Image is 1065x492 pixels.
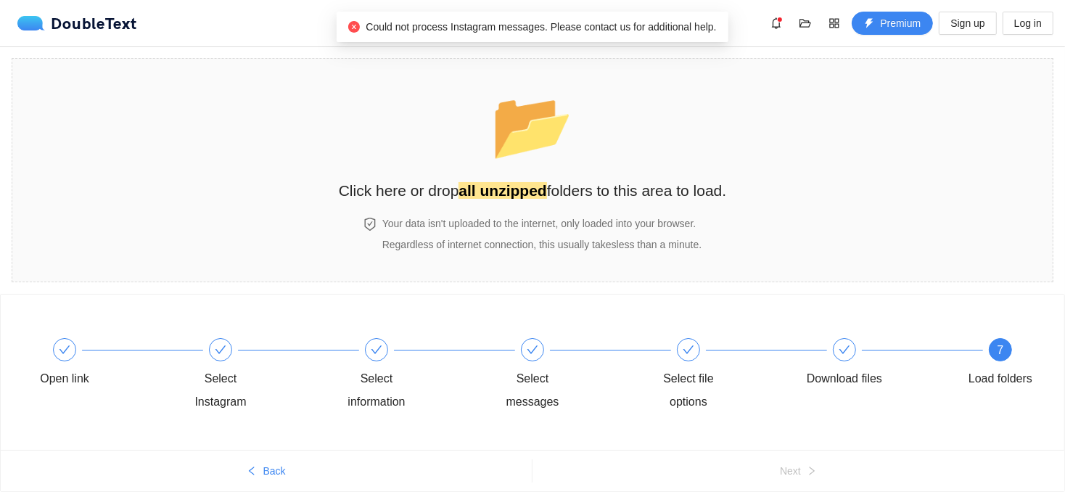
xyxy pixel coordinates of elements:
[178,367,263,414] div: Select Instagram
[527,344,538,356] span: check
[1014,15,1042,31] span: Log in
[683,344,694,356] span: check
[1003,12,1053,35] button: Log in
[880,15,921,31] span: Premium
[490,338,646,414] div: Select messages
[339,179,727,202] h2: Click here or drop folders to this area to load.
[646,367,731,414] div: Select file options
[17,16,137,30] div: DoubleText
[334,367,419,414] div: Select information
[969,367,1032,390] div: Load folders
[215,344,226,356] span: check
[802,338,958,390] div: Download files
[382,216,702,231] h4: Your data isn't uploaded to the internet, only loaded into your browser.
[765,12,788,35] button: bell
[371,344,382,356] span: check
[864,18,874,30] span: thunderbolt
[40,367,89,390] div: Open link
[363,218,377,231] span: safety-certificate
[348,21,360,33] span: close-circle
[22,338,178,390] div: Open link
[794,12,817,35] button: folder-open
[490,367,575,414] div: Select messages
[950,15,984,31] span: Sign up
[1,459,532,483] button: leftBack
[459,182,546,199] strong: all unzipped
[839,344,850,356] span: check
[247,466,257,477] span: left
[366,21,716,33] span: Could not process Instagram messages. Please contact us for additional help.
[532,459,1064,483] button: Nextright
[765,17,787,29] span: bell
[59,344,70,356] span: check
[263,463,285,479] span: Back
[491,89,575,163] span: folder
[334,338,490,414] div: Select information
[646,338,802,414] div: Select file options
[17,16,137,30] a: logoDoubleText
[998,344,1004,356] span: 7
[823,12,846,35] button: appstore
[807,367,882,390] div: Download files
[939,12,996,35] button: Sign up
[794,17,816,29] span: folder-open
[852,12,933,35] button: thunderboltPremium
[178,338,334,414] div: Select Instagram
[823,17,845,29] span: appstore
[382,239,702,250] span: Regardless of internet connection, this usually takes less than a minute .
[958,338,1043,390] div: 7Load folders
[17,16,51,30] img: logo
